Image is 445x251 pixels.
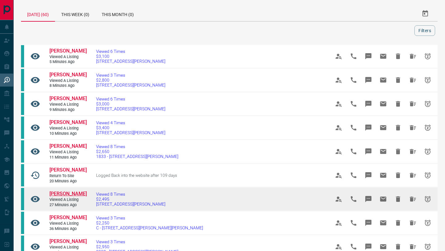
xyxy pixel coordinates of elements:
[49,197,87,202] span: Viewed a Listing
[346,144,361,159] span: Call
[96,244,178,249] span: $2,950
[49,96,87,102] a: [PERSON_NAME]
[49,119,87,126] a: [PERSON_NAME]
[376,120,391,135] span: Email
[391,73,405,87] span: Hide
[420,144,435,159] span: Snooze
[405,144,420,159] span: Hide All from Dhara Mehta
[331,49,346,64] span: View Profile
[331,73,346,87] span: View Profile
[96,106,165,111] span: [STREET_ADDRESS][PERSON_NAME]
[49,48,87,54] span: [PERSON_NAME]
[21,164,24,186] div: condos.ca
[96,49,165,54] span: Viewed 6 Times
[96,144,178,149] span: Viewed 8 Times
[49,96,87,101] span: [PERSON_NAME]
[49,215,87,220] span: [PERSON_NAME]
[376,49,391,64] span: Email
[96,59,165,64] span: [STREET_ADDRESS][PERSON_NAME]
[331,120,346,135] span: View Profile
[346,49,361,64] span: Call
[346,73,361,87] span: Call
[376,192,391,206] span: Email
[391,120,405,135] span: Hide
[96,120,165,125] span: Viewed 4 Times
[96,101,165,106] span: $3,000
[346,96,361,111] span: Call
[376,215,391,230] span: Email
[21,140,24,163] div: condos.ca
[96,49,165,64] a: Viewed 6 Times$3,100[STREET_ADDRESS][PERSON_NAME]
[361,120,376,135] span: Message
[420,120,435,135] span: Snooze
[346,215,361,230] span: Call
[418,6,433,21] button: Select Date Range
[49,54,87,60] span: Viewed a Listing
[55,6,95,21] div: This Week (0)
[21,117,24,139] div: condos.ca
[346,120,361,135] span: Call
[405,96,420,111] span: Hide All from Dhara Mehta
[96,225,203,230] span: C - [STREET_ADDRESS][PERSON_NAME][PERSON_NAME]
[95,6,140,21] div: This Month (0)
[420,168,435,183] span: Snooze
[420,49,435,64] span: Snooze
[96,239,178,244] span: Viewed 3 Times
[96,78,165,83] span: $2,800
[96,120,165,135] a: Viewed 4 Times$3,400[STREET_ADDRESS][PERSON_NAME]
[331,168,346,183] span: View Profile
[391,215,405,230] span: Hide
[49,83,87,88] span: 8 minutes ago
[49,238,87,245] a: [PERSON_NAME]
[361,96,376,111] span: Message
[361,168,376,183] span: Message
[96,144,178,159] a: Viewed 8 Times$2,6501833 - [STREET_ADDRESS][PERSON_NAME]
[49,119,87,125] span: [PERSON_NAME]
[96,96,165,101] span: Viewed 6 Times
[49,143,87,149] span: [PERSON_NAME]
[49,126,87,131] span: Viewed a Listing
[49,150,87,155] span: Viewed a Listing
[361,215,376,230] span: Message
[405,49,420,64] span: Hide All from Dhara Mehta
[361,49,376,64] span: Message
[96,54,165,59] span: $3,100
[331,96,346,111] span: View Profile
[49,59,87,65] span: 5 minutes ago
[331,192,346,206] span: View Profile
[49,238,87,244] span: [PERSON_NAME]
[346,168,361,183] span: Call
[21,212,24,234] div: condos.ca
[21,6,55,22] div: [DATE] (60)
[420,96,435,111] span: Snooze
[96,130,165,135] span: [STREET_ADDRESS][PERSON_NAME]
[49,191,87,197] a: [PERSON_NAME]
[96,154,178,159] span: 1833 - [STREET_ADDRESS][PERSON_NAME]
[96,197,165,202] span: $2,495
[96,73,165,87] a: Viewed 3 Times$2,800[STREET_ADDRESS][PERSON_NAME]
[21,188,24,210] div: condos.ca
[21,45,24,67] div: condos.ca
[49,173,87,179] span: Return to Site
[96,220,203,225] span: $2,250
[49,221,87,226] span: Viewed a Listing
[391,96,405,111] span: Hide
[361,144,376,159] span: Message
[391,192,405,206] span: Hide
[405,192,420,206] span: Hide All from Anne Cho
[49,107,87,113] span: 9 minutes ago
[96,173,177,178] span: Logged Back into the website after 109 days
[376,168,391,183] span: Email
[96,192,165,206] a: Viewed 8 Times$2,495[STREET_ADDRESS][PERSON_NAME]
[49,48,87,54] a: [PERSON_NAME]
[96,125,165,130] span: $3,400
[331,144,346,159] span: View Profile
[361,192,376,206] span: Message
[96,192,165,197] span: Viewed 8 Times
[49,179,87,184] span: 20 minutes ago
[49,245,87,250] span: Viewed a Listing
[346,192,361,206] span: Call
[405,120,420,135] span: Hide All from Dhara Mehta
[420,215,435,230] span: Snooze
[405,73,420,87] span: Hide All from Dhara Mehta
